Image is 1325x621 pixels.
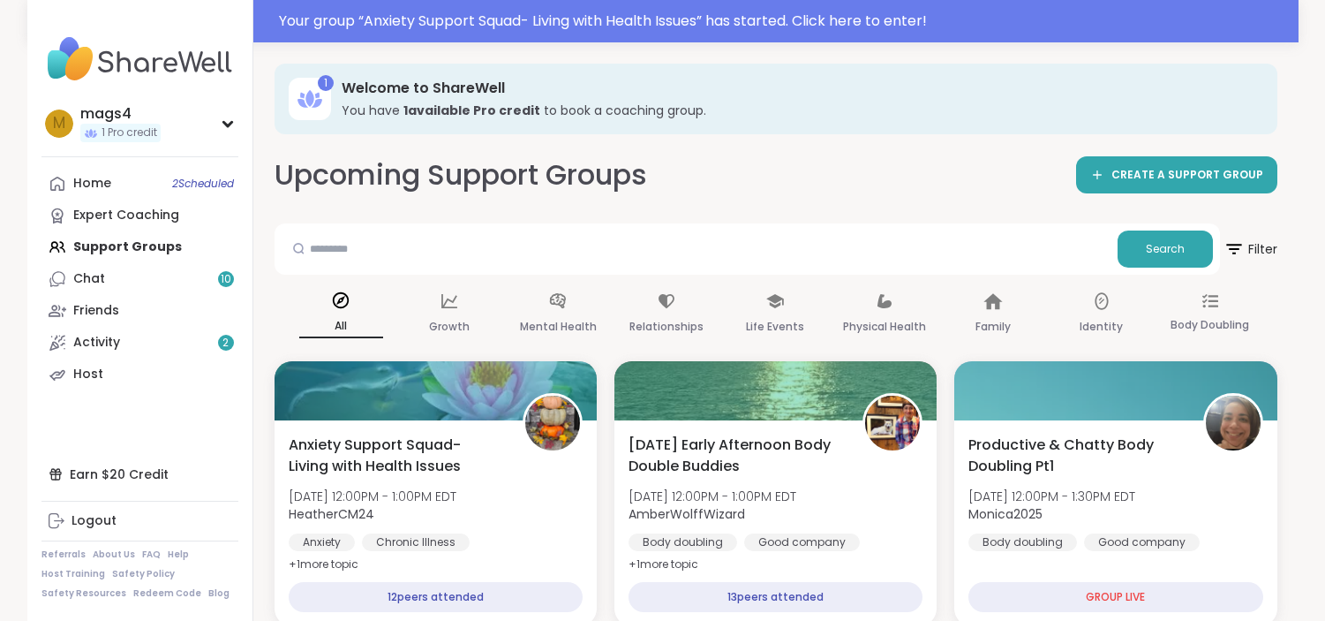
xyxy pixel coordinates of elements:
div: Activity [73,334,120,352]
a: Activity2 [41,327,238,359]
span: CREATE A SUPPORT GROUP [1111,168,1263,183]
a: Host Training [41,568,105,580]
a: About Us [93,549,135,561]
a: FAQ [142,549,161,561]
p: Identity [1080,316,1123,337]
p: Mental Health [520,316,597,337]
a: Referrals [41,549,86,561]
div: Body doubling [629,534,737,551]
a: Chat10 [41,263,238,295]
p: All [299,315,383,338]
b: Monica2025 [968,505,1043,523]
span: 2 Scheduled [172,177,234,191]
div: Good company [744,534,860,551]
div: Home [73,175,111,193]
b: AmberWolffWizard [629,505,745,523]
p: Family [975,316,1011,337]
div: Expert Coaching [73,207,179,224]
button: Search [1118,231,1213,268]
div: GROUP LIVE [968,582,1262,612]
a: Friends [41,295,238,327]
p: Growth [429,316,470,337]
button: Filter [1223,223,1277,275]
a: Blog [208,587,230,600]
span: Productive & Chatty Body Doubling Pt1 [968,435,1183,477]
h3: Welcome to ShareWell [342,79,1253,98]
a: CREATE A SUPPORT GROUP [1076,156,1277,193]
span: [DATE] 12:00PM - 1:30PM EDT [968,488,1135,505]
b: HeatherCM24 [289,505,374,523]
div: Chronic Illness [362,534,470,551]
img: Monica2025 [1206,396,1261,451]
h2: Upcoming Support Groups [275,155,647,195]
div: Friends [73,302,119,320]
div: 13 peers attended [629,582,922,612]
div: Anxiety [289,534,355,551]
p: Relationships [629,316,704,337]
span: 1 Pro credit [102,125,157,140]
div: Chat [73,270,105,288]
span: Search [1146,241,1185,257]
a: Safety Resources [41,587,126,600]
span: Anxiety Support Squad- Living with Health Issues [289,435,503,477]
span: [DATE] 12:00PM - 1:00PM EDT [289,488,456,505]
div: mags4 [80,104,161,124]
h3: You have to book a coaching group. [342,102,1253,119]
a: Help [168,549,189,561]
p: Physical Health [843,316,926,337]
img: ShareWell Nav Logo [41,28,238,90]
div: Logout [72,512,117,530]
a: Host [41,359,238,390]
div: Good company [1084,534,1200,551]
a: Logout [41,505,238,537]
img: HeatherCM24 [525,396,580,451]
span: m [53,112,65,135]
a: Expert Coaching [41,200,238,231]
div: 1 [318,75,334,91]
span: Filter [1223,228,1277,270]
p: Life Events [746,316,804,337]
div: Host [73,366,103,383]
b: 1 available Pro credit [403,102,540,119]
div: Your group “ Anxiety Support Squad- Living with Health Issues ” has started. Click here to enter! [279,11,1288,32]
span: [DATE] Early Afternoon Body Double Buddies [629,435,843,477]
span: [DATE] 12:00PM - 1:00PM EDT [629,488,796,505]
div: Body doubling [968,534,1077,551]
div: 12 peers attended [289,582,583,612]
span: 2 [222,336,229,351]
div: Earn $20 Credit [41,458,238,490]
span: 10 [221,272,231,287]
a: Redeem Code [133,587,201,600]
p: Body Doubling [1171,314,1249,336]
img: AmberWolffWizard [865,396,920,451]
a: Safety Policy [112,568,175,580]
a: Home2Scheduled [41,168,238,200]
